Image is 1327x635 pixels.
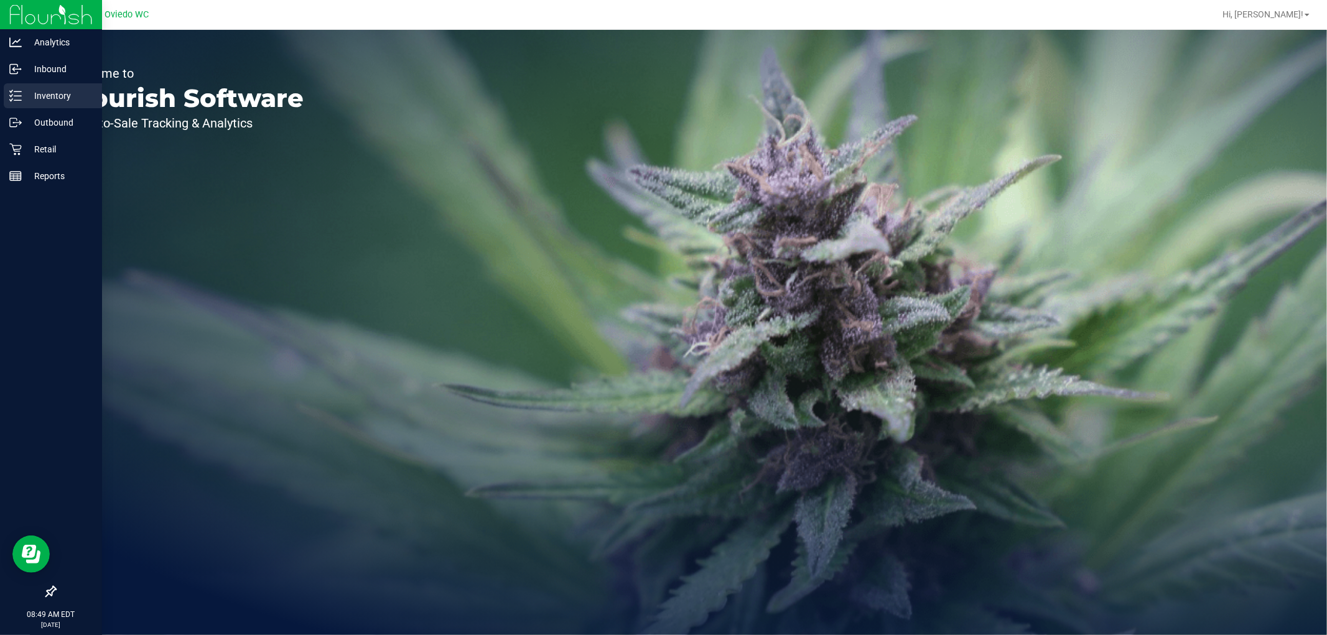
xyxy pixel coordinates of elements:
p: Seed-to-Sale Tracking & Analytics [67,117,304,129]
span: Hi, [PERSON_NAME]! [1222,9,1303,19]
inline-svg: Analytics [9,36,22,49]
p: Welcome to [67,67,304,80]
inline-svg: Outbound [9,116,22,129]
p: Inventory [22,88,96,103]
p: Analytics [22,35,96,50]
p: Flourish Software [67,86,304,111]
p: Inbound [22,62,96,76]
inline-svg: Inventory [9,90,22,102]
inline-svg: Inbound [9,63,22,75]
span: Oviedo WC [105,9,149,20]
p: 08:49 AM EDT [6,609,96,620]
p: Outbound [22,115,96,130]
iframe: Resource center [12,535,50,573]
p: [DATE] [6,620,96,629]
inline-svg: Retail [9,143,22,155]
inline-svg: Reports [9,170,22,182]
p: Reports [22,169,96,183]
p: Retail [22,142,96,157]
